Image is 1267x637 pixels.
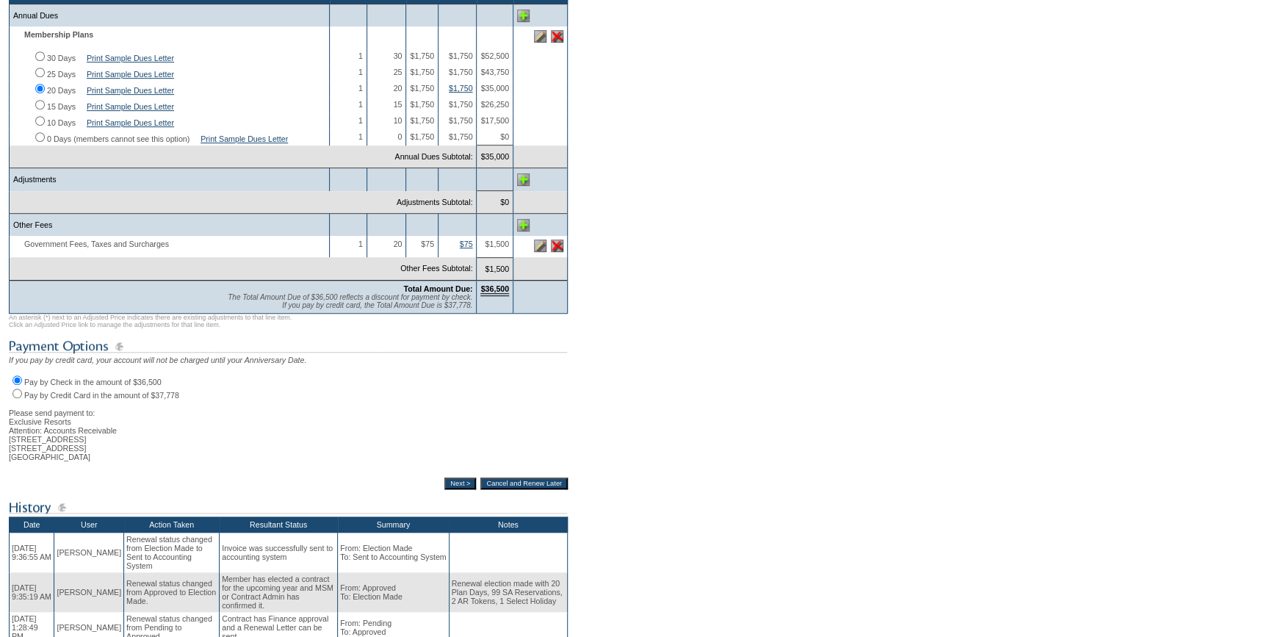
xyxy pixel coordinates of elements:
td: Annual Dues [10,4,330,27]
span: $1,750 [449,116,473,125]
span: $1,750 [410,68,434,76]
td: Member has elected a contract for the upcoming year and MSM or Contract Admin has confirmed it. [220,572,338,612]
td: Invoice was successfully sent to accounting system [220,533,338,572]
span: $1,750 [410,132,434,141]
span: An asterisk (*) next to an Adjusted Price indicates there are existing adjustments to that line i... [9,314,292,328]
span: 25 [394,68,403,76]
span: $52,500 [480,51,509,60]
span: $1,750 [449,100,473,109]
span: The Total Amount Due of $36,500 reflects a discount for payment by check. If you pay by credit ca... [228,293,472,309]
a: $1,750 [449,84,473,93]
label: 30 Days [47,54,76,62]
span: 20 [394,84,403,93]
span: $1,750 [410,51,434,60]
span: 1 [358,51,363,60]
span: $43,750 [480,68,509,76]
span: 1 [358,68,363,76]
span: $26,250 [480,100,509,109]
th: Date [10,517,54,533]
img: Delete this line item [551,30,563,43]
label: 15 Days [47,102,76,111]
div: Please send payment to: Exclusive Resorts Attention: Accounts Receivable [STREET_ADDRESS] [STREET... [9,400,568,461]
span: $1,500 [485,240,509,248]
span: $36,500 [480,284,509,296]
span: $1,750 [449,68,473,76]
span: 20 [394,240,403,248]
th: Action Taken [124,517,220,533]
td: Adjustments [10,168,330,191]
img: Delete this line item [551,240,563,252]
td: From: Election Made To: Sent to Accounting System [338,533,450,572]
span: 1 [358,84,363,93]
label: 20 Days [47,86,76,95]
span: $0 [500,132,509,141]
img: subTtlHistory.gif [9,498,567,517]
td: [DATE] 9:35:19 AM [10,572,54,612]
a: Print Sample Dues Letter [87,54,174,62]
a: Print Sample Dues Letter [87,70,174,79]
img: Add Adjustments line item [517,173,530,186]
label: 10 Days [47,118,76,127]
td: From: Approved To: Election Made [338,572,450,612]
td: $0 [477,191,513,214]
span: 15 [394,100,403,109]
th: Resultant Status [220,517,338,533]
span: 1 [358,132,363,141]
a: Print Sample Dues Letter [87,118,174,127]
input: Next > [444,478,476,489]
td: Renewal election made with 20 Plan Days, 99 SA Reservations, 2 AR Tokens, 1 Select Holiday [449,572,567,612]
span: 1 [358,116,363,125]
label: Pay by Credit Card in the amount of $37,778 [24,391,179,400]
img: Edit this line item [534,30,546,43]
span: 0 [397,132,402,141]
td: [PERSON_NAME] [54,572,124,612]
span: $1,750 [410,116,434,125]
img: Edit this line item [534,240,546,252]
input: Cancel and Renew Later [480,478,568,489]
td: Annual Dues Subtotal: [10,145,477,168]
td: [PERSON_NAME] [54,533,124,572]
td: Renewal status changed from Approved to Election Made. [124,572,220,612]
label: 0 Days (members cannot see this option) [47,134,189,143]
span: $35,000 [480,84,509,93]
b: Membership Plans [24,30,93,39]
span: $1,750 [410,84,434,93]
th: User [54,517,124,533]
a: Print Sample Dues Letter [201,134,288,143]
td: Adjustments Subtotal: [10,191,477,214]
td: $1,500 [477,257,513,280]
span: If you pay by credit card, your account will not be charged until your Anniversary Date. [9,356,306,364]
span: Government Fees, Taxes and Surcharges [13,240,176,248]
label: Pay by Check in the amount of $36,500 [24,378,162,386]
img: Add Annual Dues line item [517,10,530,22]
span: $1,750 [449,51,473,60]
img: subTtlPaymentOptions.gif [9,337,567,356]
span: $1,750 [410,100,434,109]
span: 10 [394,116,403,125]
td: [DATE] 9:36:55 AM [10,533,54,572]
span: $75 [421,240,434,248]
span: $17,500 [480,116,509,125]
img: Add Other Fees line item [517,219,530,231]
th: Summary [338,517,450,533]
span: 1 [358,240,363,248]
label: 25 Days [47,70,76,79]
th: Notes [449,517,567,533]
a: Print Sample Dues Letter [87,102,174,111]
td: Renewal status changed from Election Made to Sent to Accounting System [124,533,220,572]
a: Print Sample Dues Letter [87,86,174,95]
span: $1,750 [449,132,473,141]
td: Other Fees [10,214,330,237]
span: 30 [394,51,403,60]
td: Total Amount Due: [10,280,477,313]
a: $75 [460,240,473,248]
td: Other Fees Subtotal: [10,257,477,280]
td: $35,000 [477,145,513,168]
span: 1 [358,100,363,109]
